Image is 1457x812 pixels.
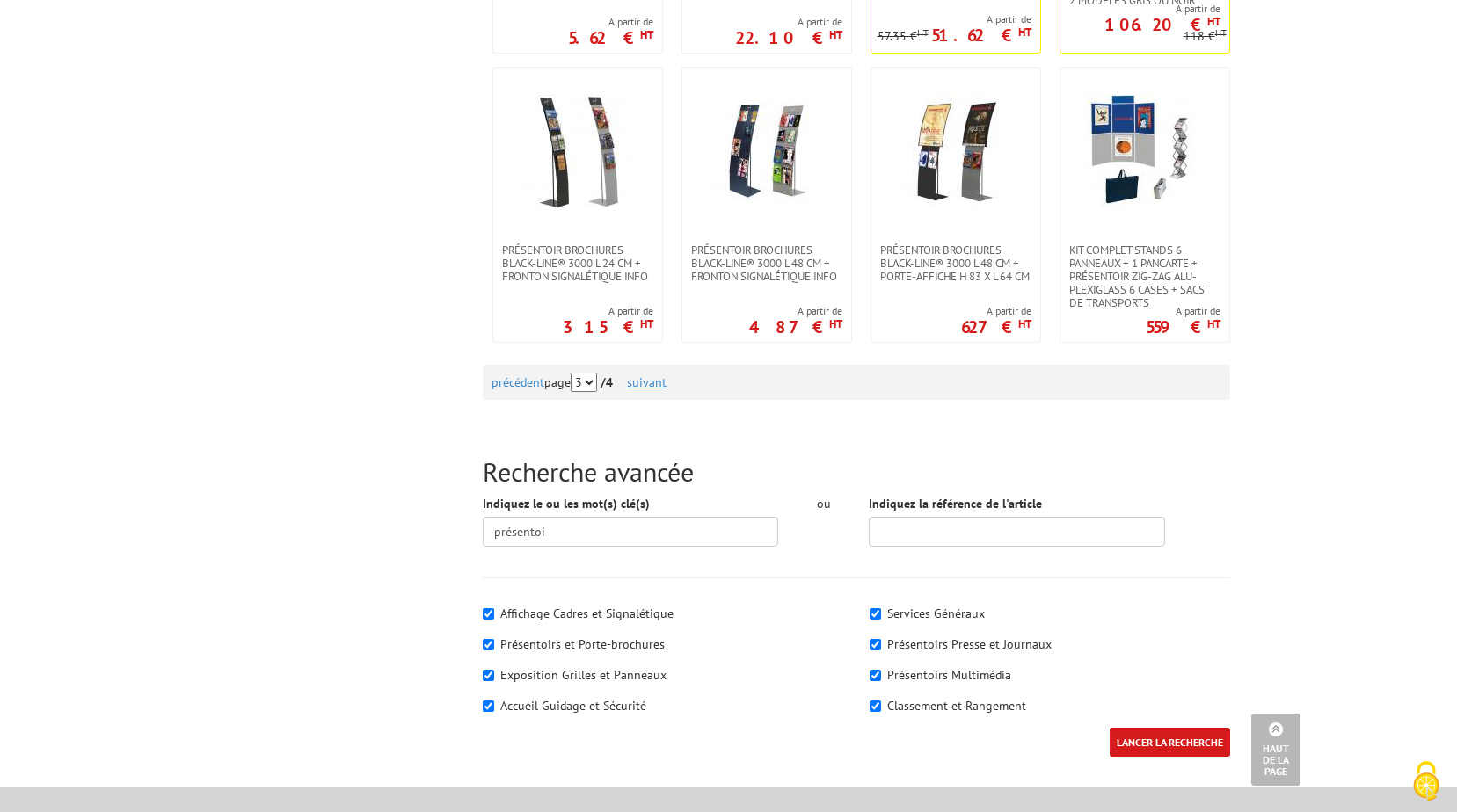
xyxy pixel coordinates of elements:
p: 22.10 € [735,33,842,43]
label: Accueil Guidage et Sécurité [500,698,646,714]
sup: HT [640,316,653,331]
p: 5.62 € [568,33,653,43]
img: Présentoir brochures Black-Line® 3000 L 48 cm + fronton signalétique info [710,94,824,208]
sup: HT [1207,14,1220,29]
label: Indiquez le ou les mot(s) clé(s) [483,495,650,512]
span: 4 [606,374,613,390]
a: Présentoir Brochures Black-Line® 3000 L 24 cm + Fronton signalétique info [493,243,662,283]
a: Présentoir brochures Black-Line® 3000 L 48 cm + porte-affiche H 83 x L 64 cm [871,243,1040,283]
img: Kit complet stands 6 panneaux + 1 pancarte + présentoir zig-zag alu-plexiglass 6 cases + sacs de ... [1088,94,1202,208]
sup: HT [1018,25,1031,40]
a: Haut de la page [1251,714,1300,786]
a: précédent [492,374,544,390]
img: Présentoir brochures Black-Line® 3000 L 48 cm + porte-affiche H 83 x L 64 cm [899,94,1013,208]
input: Présentoirs Multimédia [870,670,881,681]
button: Cookies (fenêtre modale) [1395,752,1457,812]
sup: HT [829,27,842,42]
label: Classement et Rangement [887,698,1026,714]
span: A partir de [961,304,1031,318]
span: Présentoir brochures Black-Line® 3000 L 48 cm + fronton signalétique info [691,243,842,283]
sup: HT [829,316,842,331]
a: suivant [627,374,667,390]
input: Affichage Cadres et Signalétique [483,608,494,620]
sup: HT [640,27,653,42]
span: A partir de [1060,2,1220,16]
div: page [492,365,1221,400]
div: ou [805,495,842,512]
input: Présentoirs Presse et Journaux [870,639,881,650]
strong: / [601,374,623,390]
label: Services Généraux [887,605,985,621]
label: Présentoirs Multimédia [887,667,1011,683]
label: Exposition Grilles et Panneaux [500,667,667,683]
label: Indiquez la référence de l'article [869,495,1042,512]
p: 487 € [749,322,842,332]
p: 118 € [1184,30,1227,43]
label: Présentoirs et Porte-brochures [500,636,665,652]
img: Présentoir Brochures Black-Line® 3000 L 24 cm + Fronton signalétique info [521,94,635,208]
span: A partir de [1146,304,1220,318]
span: Présentoir Brochures Black-Line® 3000 L 24 cm + Fronton signalétique info [502,243,653,283]
span: A partir de [735,15,842,29]
img: Cookies (fenêtre modale) [1404,759,1448,803]
input: Accueil Guidage et Sécurité [483,700,494,712]
a: Kit complet stands 6 panneaux + 1 pancarte + présentoir zig-zag alu-plexiglass 6 cases + sacs de ... [1060,243,1229,309]
label: Affichage Cadres et Signalétique [500,605,674,621]
p: 57.35 € [878,30,929,43]
span: Présentoir brochures Black-Line® 3000 L 48 cm + porte-affiche H 83 x L 64 cm [880,243,1031,283]
p: 627 € [961,322,1031,332]
sup: HT [1207,316,1220,331]
sup: HT [1018,316,1031,331]
span: A partir de [749,304,842,318]
p: 315 € [563,322,653,332]
input: LANCER LA RECHERCHE [1110,728,1230,757]
h2: Recherche avancée [483,457,1230,486]
span: A partir de [878,12,1031,26]
input: Présentoirs et Porte-brochures [483,639,494,650]
p: 559 € [1146,322,1220,332]
span: A partir de [563,304,653,318]
span: Kit complet stands 6 panneaux + 1 pancarte + présentoir zig-zag alu-plexiglass 6 cases + sacs de ... [1069,243,1220,309]
input: Services Généraux [870,608,881,620]
input: Classement et Rangement [870,700,881,712]
sup: HT [917,26,929,39]
sup: HT [1215,26,1227,39]
label: Présentoirs Presse et Journaux [887,636,1052,652]
a: Présentoir brochures Black-Line® 3000 L 48 cm + fronton signalétique info [682,243,851,283]
p: 106.20 € [1104,19,1220,30]
input: Exposition Grilles et Panneaux [483,670,494,681]
span: A partir de [568,15,653,29]
p: 51.62 € [931,30,1031,40]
